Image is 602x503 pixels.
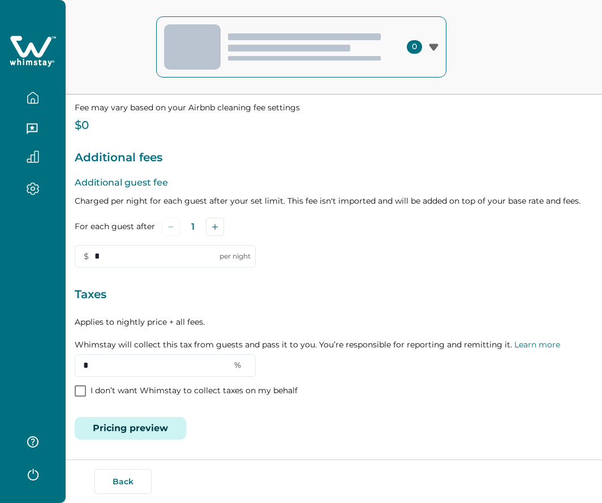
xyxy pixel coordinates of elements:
[206,218,224,236] button: Add
[514,339,560,350] a: Learn more
[75,316,593,350] p: Applies to nightly price + all fees. Whimstay will collect this tax from guests and pass it to yo...
[75,176,593,190] p: Additional guest fee
[191,221,195,233] p: 1
[91,385,298,397] p: I don’t want Whimstay to collect taxes on my behalf
[75,417,186,440] button: Pricing preview
[162,218,180,236] button: Subtract
[75,120,593,131] p: $0
[75,221,155,233] label: For each guest after
[75,102,593,113] p: Fee may vary based on your Airbnb cleaning fee settings
[407,40,422,54] span: 0
[75,149,593,167] p: Additional fees
[75,195,593,207] p: Charged per night for each guest after your set limit. This fee isn't imported and will be added ...
[94,469,152,494] button: Back
[156,16,446,78] button: 0
[75,286,593,304] p: Taxes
